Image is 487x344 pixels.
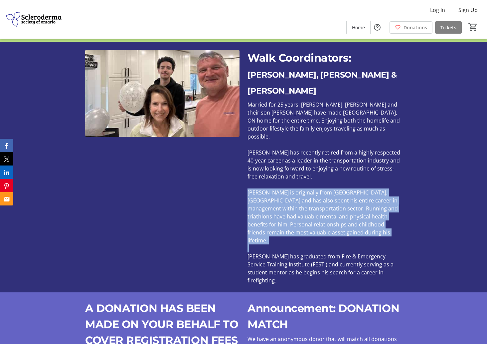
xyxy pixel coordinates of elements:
span: Walk Coordinators: [247,51,351,64]
a: Home [347,21,370,34]
span: Log In [430,6,445,14]
img: Scleroderma Society of Ontario's Logo [4,3,63,36]
img: undefined [85,50,240,137]
button: Cart [467,21,479,33]
span: [PERSON_NAME] has graduated from Fire & Emergency Service Training Institute (FESTI) and currentl... [247,253,394,284]
span: Donations [404,24,427,31]
a: Tickets [435,21,462,34]
span: Home [352,24,365,31]
button: Log In [425,5,450,15]
span: [PERSON_NAME] is originally from [GEOGRAPHIC_DATA], [GEOGRAPHIC_DATA] and has also spent his enti... [247,189,398,244]
span: Sign Up [458,6,478,14]
button: Sign Up [453,5,483,15]
button: Help [371,21,384,34]
span: Announcement: DONATION MATCH [247,302,399,331]
a: Donations [390,21,432,34]
span: [PERSON_NAME] has recently retired from a highly respected 40-year career as a leader in the tran... [247,149,400,180]
span: [PERSON_NAME], [PERSON_NAME] & [PERSON_NAME] [247,70,397,96]
span: Married for 25 years, [PERSON_NAME], [PERSON_NAME] and their son [PERSON_NAME] have made [GEOGRAP... [247,101,400,140]
span: Tickets [440,24,456,31]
